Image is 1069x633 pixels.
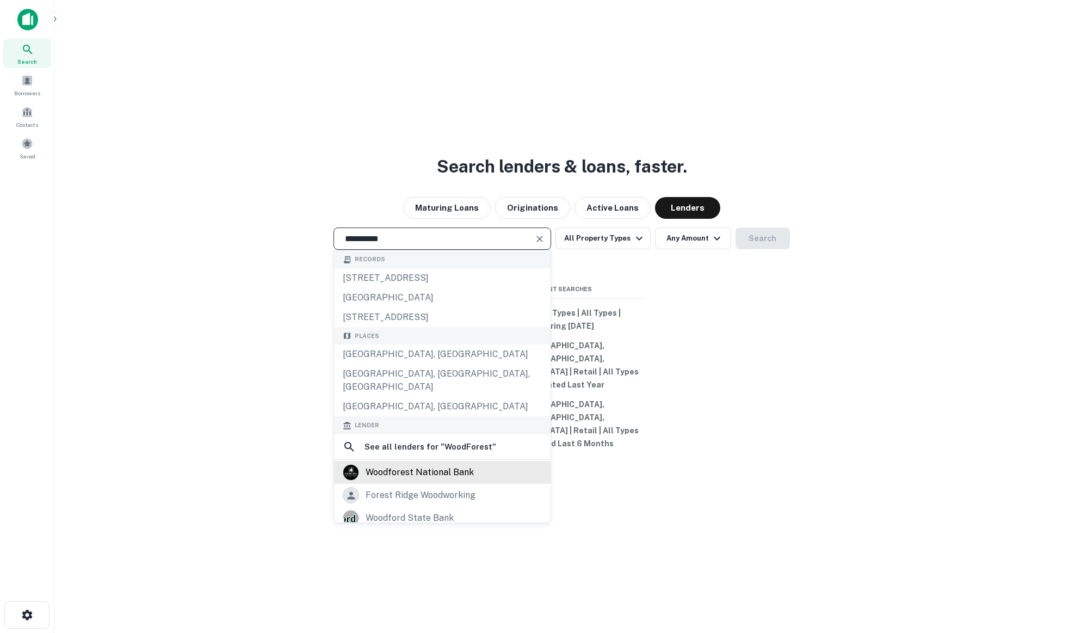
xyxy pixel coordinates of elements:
div: [STREET_ADDRESS] [334,308,551,327]
a: Borrowers [3,70,51,100]
span: Search [17,57,37,66]
button: Maturing Loans [403,197,491,219]
button: [GEOGRAPHIC_DATA], [GEOGRAPHIC_DATA], [GEOGRAPHIC_DATA] | Retail | All Types | Originated Last Year [480,336,644,395]
span: Borrowers [14,89,40,97]
h3: Search lenders & loans, faster. [437,153,687,180]
div: [GEOGRAPHIC_DATA], [GEOGRAPHIC_DATA] [334,397,551,416]
img: picture [343,465,359,480]
a: Saved [3,133,51,163]
span: Recent Searches [480,285,644,294]
button: [GEOGRAPHIC_DATA], [GEOGRAPHIC_DATA], [GEOGRAPHIC_DATA] | Retail | All Types | Originated Last 6 ... [480,395,644,453]
a: woodforest national bank [334,461,551,484]
div: forest ridge woodworking [366,487,475,503]
span: Lender [355,421,379,430]
img: capitalize-icon.png [17,9,38,30]
div: woodforest national bank [366,464,474,481]
a: forest ridge woodworking [334,484,551,507]
span: Places [355,331,379,341]
button: All Property Types [555,228,650,249]
a: woodford state bank [334,507,551,530]
button: Active Loans [574,197,651,219]
span: Contacts [16,120,38,129]
iframe: Chat Widget [1015,511,1069,563]
button: Lenders [655,197,720,219]
a: Contacts [3,102,51,131]
button: Any Amount [655,228,731,249]
div: [STREET_ADDRESS] [334,268,551,288]
a: Search [3,39,51,68]
div: [GEOGRAPHIC_DATA], [GEOGRAPHIC_DATA], [GEOGRAPHIC_DATA] [334,364,551,397]
img: picture [343,511,359,526]
span: Saved [20,152,35,161]
div: [GEOGRAPHIC_DATA], [GEOGRAPHIC_DATA] [334,345,551,364]
span: Records [355,255,385,264]
button: All Property Types | All Types | Maturing [DATE] [480,303,644,336]
button: Originations [495,197,570,219]
button: Clear [532,231,547,247]
div: [GEOGRAPHIC_DATA] [334,288,551,308]
div: woodford state bank [366,510,454,526]
h6: See all lenders for " WoodForest " [364,440,496,453]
